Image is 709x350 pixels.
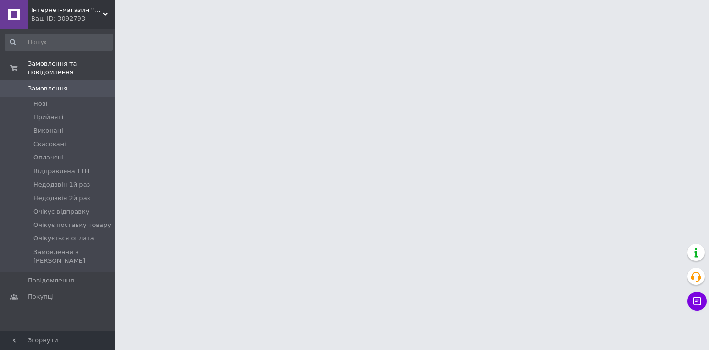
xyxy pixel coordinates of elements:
span: Недодзвін 2й раз [33,194,90,203]
span: Оплачені [33,153,64,162]
div: Ваш ID: 3092793 [31,14,115,23]
span: Очікує відправку [33,207,89,216]
span: Прийняті [33,113,63,122]
span: Відправлена ТТН [33,167,89,176]
span: Замовлення [28,84,67,93]
button: Чат з покупцем [687,292,707,311]
span: Скасовані [33,140,66,148]
span: Недодзвін 1й раз [33,181,90,189]
span: Інтернет-магазин "Світ краси" [31,6,103,14]
span: Нові [33,100,47,108]
span: Повідомлення [28,276,74,285]
span: Виконані [33,126,63,135]
span: Замовлення та повідомлення [28,59,115,77]
span: Покупці [28,293,54,301]
span: Очікує поставку товару [33,221,111,229]
span: Очікується оплата [33,234,94,243]
input: Пошук [5,34,113,51]
span: Замовлення з [PERSON_NAME] [33,248,112,265]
